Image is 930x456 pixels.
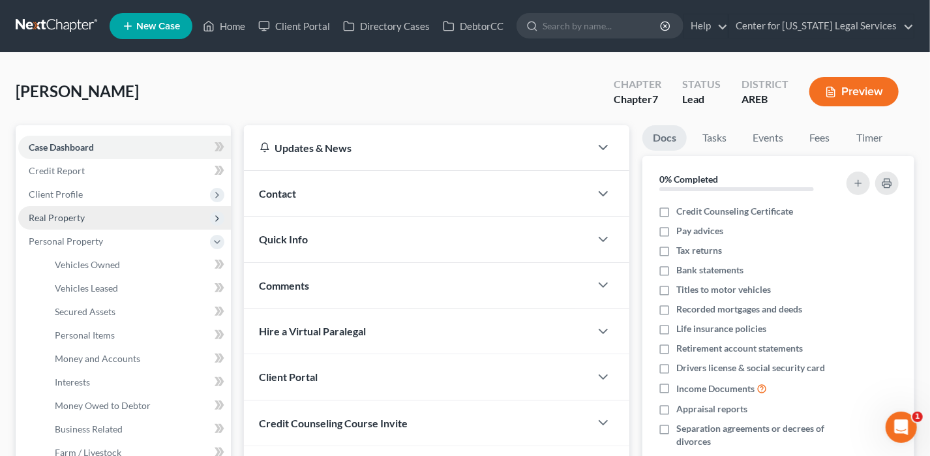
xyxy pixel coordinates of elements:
a: Secured Assets [44,300,231,324]
span: Money Owed to Debtor [55,400,151,411]
span: Hire a Virtual Paralegal [260,325,367,337]
span: Credit Counseling Certificate [676,205,793,218]
span: Case Dashboard [29,142,94,153]
a: Home [196,14,252,38]
a: DebtorCC [436,14,510,38]
span: Drivers license & social security card [676,361,825,374]
a: Fees [799,125,841,151]
span: Secured Assets [55,306,115,317]
span: Retirement account statements [676,342,803,355]
div: Lead [682,92,721,107]
a: Personal Items [44,324,231,347]
span: [PERSON_NAME] [16,82,139,100]
span: Recorded mortgages and deeds [676,303,802,316]
a: Interests [44,371,231,394]
span: Personal Property [29,236,103,247]
button: Preview [809,77,899,106]
span: New Case [136,22,180,31]
a: Directory Cases [337,14,436,38]
span: Appraisal reports [676,403,747,416]
a: Vehicles Leased [44,277,231,300]
div: AREB [742,92,788,107]
span: Vehicles Owned [55,259,120,270]
input: Search by name... [543,14,662,38]
a: Client Portal [252,14,337,38]
a: Money Owed to Debtor [44,394,231,418]
span: Credit Counseling Course Invite [260,417,408,429]
div: Updates & News [260,141,575,155]
div: Chapter [614,77,661,92]
span: Life insurance policies [676,322,766,335]
span: Titles to motor vehicles [676,283,771,296]
div: Status [682,77,721,92]
span: Personal Items [55,329,115,341]
a: Docs [642,125,687,151]
a: Tasks [692,125,737,151]
a: Money and Accounts [44,347,231,371]
span: Client Portal [260,371,318,383]
span: Income Documents [676,382,755,395]
span: Bank statements [676,264,743,277]
span: Interests [55,376,90,388]
span: Comments [260,279,310,292]
a: Events [742,125,794,151]
iframe: Intercom live chat [886,412,917,443]
span: Pay advices [676,224,723,237]
span: Vehicles Leased [55,282,118,294]
span: Money and Accounts [55,353,140,364]
span: Client Profile [29,189,83,200]
span: 1 [912,412,923,422]
a: Credit Report [18,159,231,183]
span: Contact [260,187,297,200]
a: Vehicles Owned [44,253,231,277]
span: Separation agreements or decrees of divorces [676,422,835,448]
div: District [742,77,788,92]
strong: 0% Completed [659,174,718,185]
a: Case Dashboard [18,136,231,159]
span: Credit Report [29,165,85,176]
a: Business Related [44,418,231,441]
span: 7 [652,93,658,105]
a: Help [684,14,728,38]
span: Business Related [55,423,123,434]
a: Timer [846,125,893,151]
span: Quick Info [260,233,308,245]
span: Real Property [29,212,85,223]
div: Chapter [614,92,661,107]
a: Center for [US_STATE] Legal Services [729,14,914,38]
span: Tax returns [676,244,722,257]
